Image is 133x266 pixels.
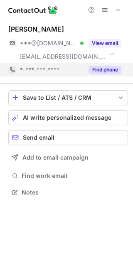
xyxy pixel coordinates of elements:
span: Find work email [22,172,125,180]
span: Add to email campaign [22,154,89,161]
img: ContactOut v5.3.10 [8,5,58,15]
button: Send email [8,130,128,145]
span: Notes [22,189,125,196]
div: Save to List / ATS / CRM [23,94,113,101]
span: AI write personalized message [23,114,111,121]
span: [EMAIL_ADDRESS][DOMAIN_NAME] [20,53,106,60]
button: save-profile-one-click [8,90,128,105]
button: Reveal Button [89,66,121,74]
span: ***@[DOMAIN_NAME] [20,39,77,47]
span: Send email [23,134,54,141]
button: Find work email [8,170,128,182]
button: Notes [8,187,128,198]
button: Reveal Button [89,39,121,47]
button: Add to email campaign [8,150,128,165]
button: AI write personalized message [8,110,128,125]
div: [PERSON_NAME] [8,25,64,33]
